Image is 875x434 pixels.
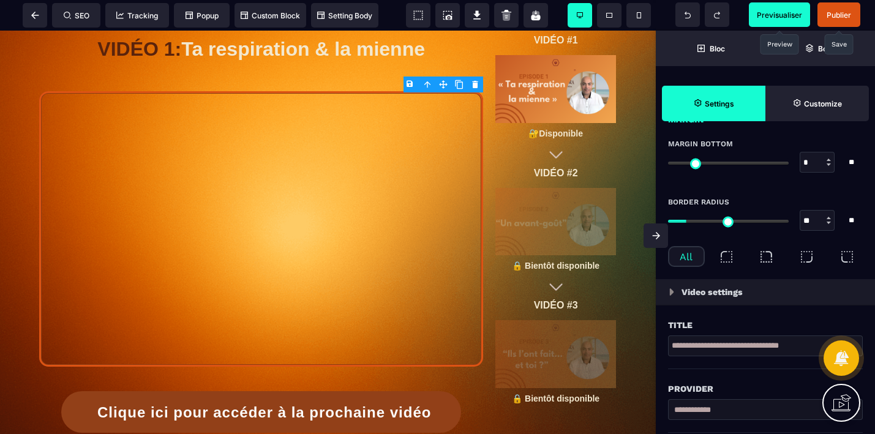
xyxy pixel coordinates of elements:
[759,249,774,264] img: top-right-radius.9e58d49b.svg
[668,381,863,396] div: Provider
[804,99,842,108] strong: Customize
[682,285,743,299] p: Video settings
[495,360,616,376] text: 🔒 Bientôt disponible
[495,157,616,225] img: bc69879d123b21995cceeaaff8057a37_6.png
[495,134,616,151] text: VIDÉO #2
[656,31,765,66] span: Open Blocks
[39,61,483,336] div: Vidéo 1 Ta respiration et la mienne
[705,99,734,108] strong: Settings
[662,86,765,121] span: Settings
[435,3,460,28] span: Screenshot
[710,44,725,53] strong: Bloc
[406,3,430,28] span: View components
[765,86,869,121] span: Open Style Manager
[799,249,814,264] img: bottom-right-radius.9d9d0345.svg
[668,318,863,332] div: Title
[241,11,300,20] span: Custom Block
[495,24,616,92] img: f2b694ee6385b71dbb6877f16f0508b2_5.png
[719,249,734,264] img: top-left-radius.822a4e29.svg
[765,31,875,66] span: Open Layer Manager
[549,249,563,264] img: fe5bfe7dea453f3a554685bb00f5dbe9_icons8-fl%C3%A8che-d%C3%A9velopper-100.png
[116,11,158,20] span: Tracking
[495,95,616,111] text: 🔐Disponible
[495,266,616,283] text: VIDÉO #3
[839,249,855,264] img: bottom-left-radius.301b1bf6.svg
[668,197,729,207] span: Border Radius
[39,1,483,36] h1: Ta respiration & la mienne
[317,11,372,20] span: Setting Body
[757,10,802,20] span: Previsualiser
[64,11,89,20] span: SEO
[668,139,733,149] span: Margin Bottom
[186,11,219,20] span: Popup
[818,44,836,53] strong: Body
[61,361,461,402] button: Clique ici pour accéder à la prochaine vidéo
[749,2,810,27] span: Preview
[669,288,674,296] img: loading
[495,227,616,243] text: 🔒 Bientôt disponible
[495,290,616,357] img: d85359c5a142c82a9fa3ee0e5fe6278c_8.png
[827,10,851,20] span: Publier
[549,117,563,132] img: fe5bfe7dea453f3a554685bb00f5dbe9_icons8-fl%C3%A8che-d%C3%A9velopper-100.png
[495,1,616,18] text: VIDÉO #1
